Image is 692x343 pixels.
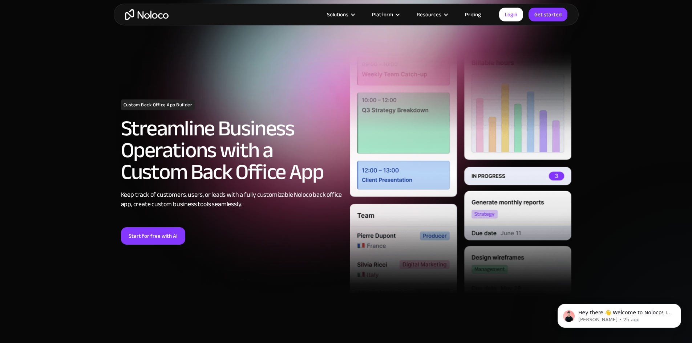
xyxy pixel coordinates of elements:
[417,10,441,19] div: Resources
[121,190,343,209] div: Keep track of customers, users, or leads with a fully customizable Noloco back office app, create...
[121,99,195,110] h1: Custom Back Office App Builder
[121,227,185,245] a: Start for free with AI
[363,10,408,19] div: Platform
[125,9,169,20] a: home
[529,8,567,21] a: Get started
[408,10,456,19] div: Resources
[121,118,343,183] h2: Streamline Business Operations with a Custom Back Office App
[327,10,348,19] div: Solutions
[499,8,523,21] a: Login
[318,10,363,19] div: Solutions
[456,10,490,19] a: Pricing
[547,289,692,339] iframe: Intercom notifications message
[372,10,393,19] div: Platform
